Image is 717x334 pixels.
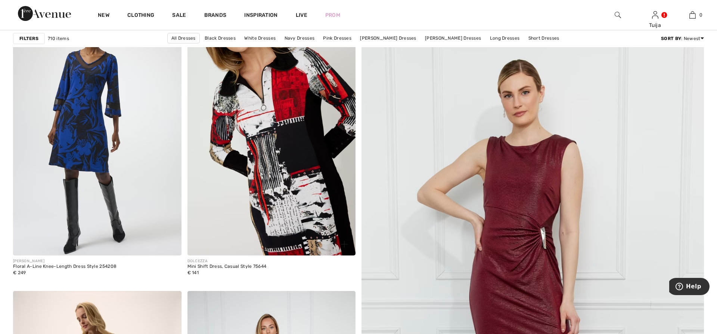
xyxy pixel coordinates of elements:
[615,10,621,19] img: search the website
[525,33,563,43] a: Short Dresses
[652,10,658,19] img: My Info
[98,12,109,20] a: New
[421,33,485,43] a: [PERSON_NAME] Dresses
[281,33,319,43] a: Navy Dresses
[699,12,702,18] span: 0
[187,3,356,255] a: Mini Shift Dress, Casual Style 75644. As sample
[689,10,696,19] img: My Bag
[48,35,69,42] span: 710 items
[201,33,239,43] a: Black Dresses
[13,270,26,275] span: € 249
[204,12,227,20] a: Brands
[661,35,704,42] div: : Newest
[674,10,711,19] a: 0
[356,33,420,43] a: [PERSON_NAME] Dresses
[240,33,279,43] a: White Dresses
[19,35,38,42] strong: Filters
[652,11,658,18] a: Sign In
[187,264,267,269] div: Mini Shift Dress, Casual Style 75644
[127,12,154,20] a: Clothing
[296,11,307,19] a: Live
[661,36,681,41] strong: Sort By
[13,258,117,264] div: [PERSON_NAME]
[486,33,524,43] a: Long Dresses
[319,33,355,43] a: Pink Dresses
[187,258,267,264] div: DOLCEZZA
[167,33,200,43] a: All Dresses
[325,11,340,19] a: Prom
[13,264,117,269] div: Floral A-Line Knee-Length Dress Style 254208
[637,21,673,29] div: Tuija
[187,270,199,275] span: € 141
[13,3,181,255] img: Floral A-Line Knee-Length Dress Style 254208. Black/Royal Sapphire
[341,241,348,248] img: plus_v2.svg
[669,278,710,297] iframe: Opens a widget where you can find more information
[18,6,71,21] img: 1ère Avenue
[172,12,186,20] a: Sale
[244,12,277,20] span: Inspiration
